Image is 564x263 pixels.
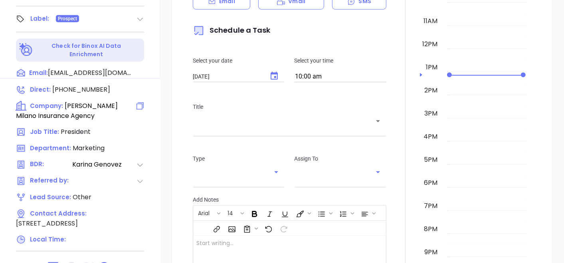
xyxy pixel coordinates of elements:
input: MM/DD/YYYY [193,73,261,80]
button: Choose date, selected date is Oct 1, 2025 [265,67,284,86]
span: Undo [261,222,275,235]
span: Marketing [73,143,105,153]
img: Ai-Enrich-DaqCidB-.svg [19,43,33,57]
span: Email: [29,68,48,79]
span: Schedule a Task [193,25,271,35]
span: Insert Image [224,222,238,235]
p: Select your time [294,56,386,65]
div: 1pm [424,63,439,72]
p: Select your date [193,56,285,65]
button: Open [372,167,384,178]
span: Department: [30,144,71,152]
span: Lead Source: [30,193,71,201]
span: Contact Address: [30,209,87,218]
span: Company: [30,102,63,110]
button: 14 [224,206,239,220]
span: [EMAIL_ADDRESS][DOMAIN_NAME] [48,68,132,78]
p: Add Notes [193,195,386,204]
span: Font family [194,206,222,220]
span: 14 [224,209,237,215]
span: Redo [276,222,290,235]
div: Label: [30,13,49,25]
div: 6pm [422,178,439,188]
span: BDR: [30,160,71,170]
span: President [61,127,91,136]
div: 3pm [423,109,439,118]
p: Type [193,154,285,163]
span: Local Time: [30,235,66,243]
span: Bold [247,206,261,220]
button: Open [271,167,282,178]
span: Align [357,206,378,220]
span: Underline [277,206,291,220]
span: Fill color or set the text color [292,206,313,220]
span: Insert link [209,222,223,235]
span: Italic [262,206,276,220]
span: Font size [223,206,246,220]
span: [PHONE_NUMBER] [52,85,110,94]
span: [STREET_ADDRESS] [16,219,78,228]
p: Title [193,102,386,111]
span: Surveys [239,222,260,235]
div: 7pm [422,201,439,211]
div: 5pm [422,155,439,165]
span: Job Title: [30,128,59,136]
span: Prospect [58,14,77,23]
span: Referred by: [30,176,71,186]
div: 11am [422,16,439,26]
button: Open [372,116,384,127]
p: Check for Binox AI Data Enrichment [34,42,139,59]
span: Insert Ordered List [335,206,356,220]
button: Arial [194,206,216,220]
div: 8pm [422,224,439,234]
span: Insert Unordered List [314,206,334,220]
span: Direct : [30,85,51,94]
span: Arial [194,209,214,215]
div: 4pm [422,132,439,141]
span: Other [73,192,91,202]
div: 9pm [423,247,439,257]
p: Assign To [294,154,386,163]
div: 12pm [421,39,439,49]
span: [PERSON_NAME] Milano Insurance Agency [16,101,118,120]
div: 2pm [423,86,439,95]
span: Karina Genovez [72,160,136,170]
